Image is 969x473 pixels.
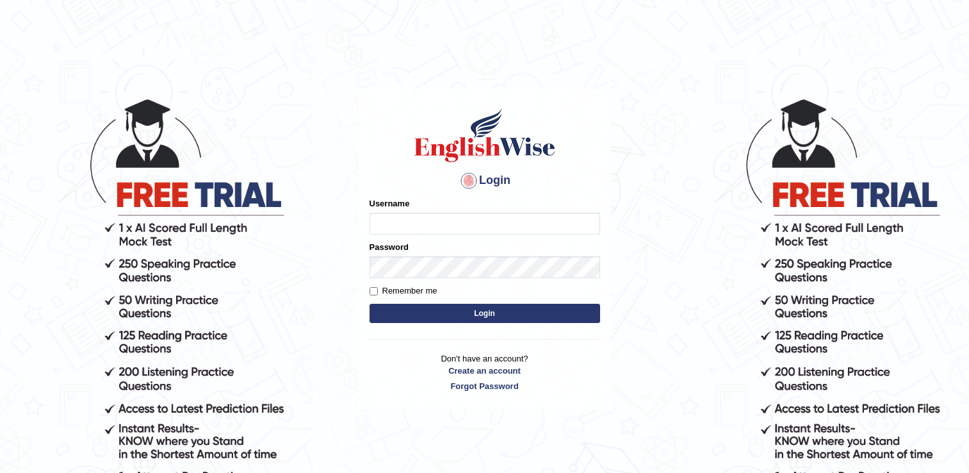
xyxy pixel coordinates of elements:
p: Don't have an account? [370,353,600,392]
label: Username [370,197,410,210]
label: Remember me [370,285,437,297]
a: Forgot Password [370,380,600,392]
img: Logo of English Wise sign in for intelligent practice with AI [412,106,558,164]
h4: Login [370,170,600,191]
label: Password [370,241,409,253]
a: Create an account [370,365,600,377]
input: Remember me [370,287,378,295]
button: Login [370,304,600,323]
